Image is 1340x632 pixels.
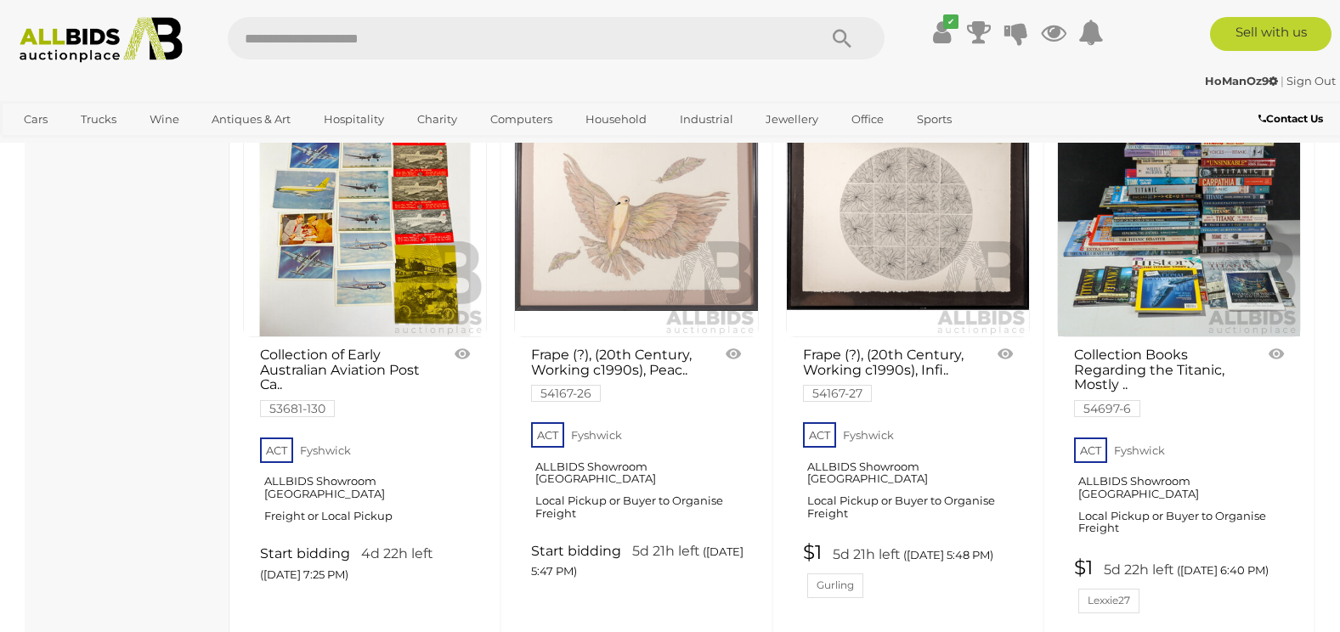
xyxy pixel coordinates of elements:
a: HoManOz9 [1205,74,1281,87]
a: Collection Books Regarding the Titanic, Mostly Hardcovers, Including Post Card Album, Wall Chart,... [1057,93,1301,337]
a: Frape (?), (20th Century, Working c1990s), Peac.. 54167-26 [531,347,710,400]
a: Hospitality [313,105,395,133]
a: Computers [479,105,563,133]
a: Start bidding 5d 21h left ([DATE] 5:47 PM) [531,542,745,582]
a: Sign Out [1286,74,1336,87]
a: ACT Fyshwick ALLBIDS Showroom [GEOGRAPHIC_DATA] Local Pickup or Buyer to Organise Freight [1074,432,1288,549]
a: [GEOGRAPHIC_DATA] [13,133,155,161]
a: Frape (?), (20th Century, Working c1990s), Infi.. 54167-27 [803,347,982,400]
a: Trucks [70,105,127,133]
i: ✔ [943,14,958,29]
a: ACT Fyshwick ALLBIDS Showroom [GEOGRAPHIC_DATA] Local Pickup or Buyer to Organise Freight [531,417,745,533]
a: Frape (?), (20th Century, Working c1990s), Infinity, Original Lithograph on Card, 70 x 90 cm (frame) [786,93,1030,337]
a: Antiques & Art [201,105,302,133]
a: Collection of Early Australian Aviation Post Cards Including Ansett, Qantas, Australian National ... [243,93,487,337]
a: Start bidding 4d 22h left ([DATE] 7:25 PM) [260,545,474,584]
a: ACT Fyshwick ALLBIDS Showroom [GEOGRAPHIC_DATA] Local Pickup or Buyer to Organise Freight [803,417,1017,533]
a: $1 5d 22h left ([DATE] 6:40 PM) Lexxie27 [1074,557,1288,613]
a: Collection Books Regarding the Titanic, Mostly .. 54697-6 [1074,347,1253,415]
a: Sell with us [1210,17,1332,51]
strong: HoManOz9 [1205,74,1278,87]
img: Allbids.com.au [10,17,192,63]
a: Frape (?), (20th Century, Working c1990s), Peace Dove, Original Hand Coloured Lithograph on Card,... [514,93,758,337]
a: Cars [13,105,59,133]
b: Contact Us [1258,112,1323,125]
a: Contact Us [1258,110,1327,128]
a: Charity [406,105,468,133]
a: $1 5d 21h left ([DATE] 5:48 PM) Gurling [803,542,1017,598]
a: Industrial [669,105,744,133]
button: Search [800,17,885,59]
a: Wine [139,105,190,133]
a: Collection of Early Australian Aviation Post Ca.. 53681-130 [260,347,439,415]
a: Sports [906,105,963,133]
a: Office [840,105,895,133]
a: Jewellery [755,105,829,133]
a: ✔ [929,17,954,48]
a: ACT Fyshwick ALLBIDS Showroom [GEOGRAPHIC_DATA] Freight or Local Pickup [260,432,474,536]
span: | [1281,74,1284,87]
a: Household [574,105,658,133]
